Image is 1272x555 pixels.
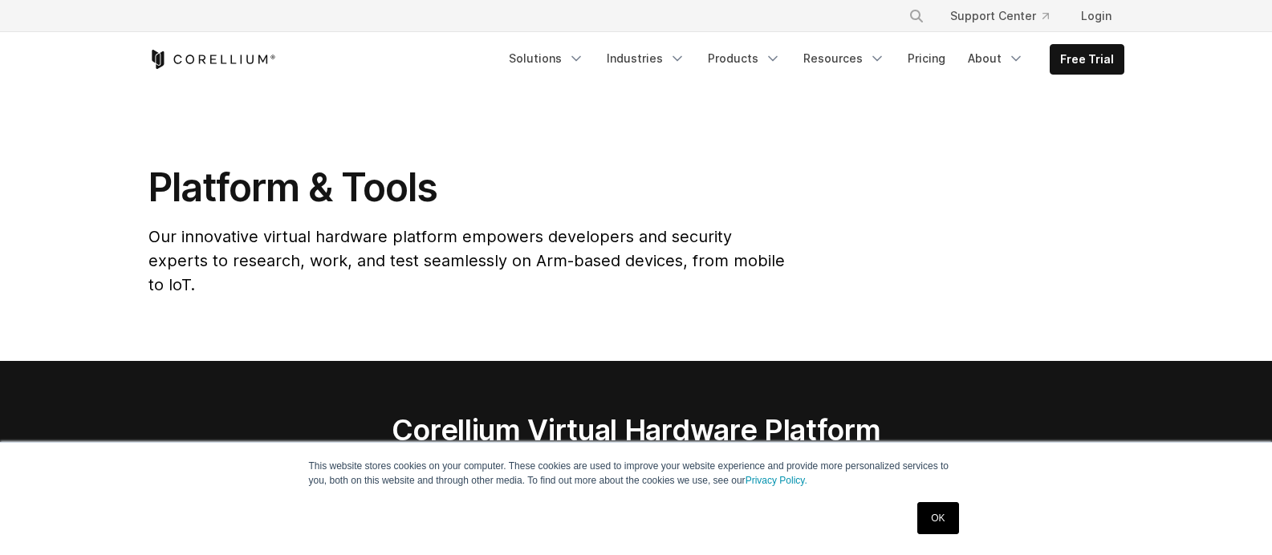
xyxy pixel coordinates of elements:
a: Solutions [499,44,594,73]
a: Privacy Policy. [746,475,807,486]
a: Products [698,44,790,73]
p: This website stores cookies on your computer. These cookies are used to improve your website expe... [309,459,964,488]
span: Our innovative virtual hardware platform empowers developers and security experts to research, wo... [148,227,785,294]
h1: Platform & Tools [148,164,788,212]
a: About [958,44,1034,73]
a: Resources [794,44,895,73]
a: OK [917,502,958,534]
a: Support Center [937,2,1062,30]
a: Free Trial [1051,45,1124,74]
a: Login [1068,2,1124,30]
div: Navigation Menu [889,2,1124,30]
a: Corellium Home [148,50,276,69]
h2: Corellium Virtual Hardware Platform [316,412,956,448]
a: Industries [597,44,695,73]
div: Navigation Menu [499,44,1124,75]
button: Search [902,2,931,30]
a: Pricing [898,44,955,73]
